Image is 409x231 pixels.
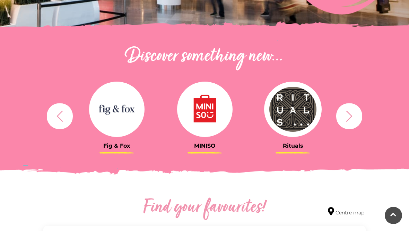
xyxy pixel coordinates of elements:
h3: Fig & Fox [78,142,156,149]
a: Rituals [254,82,332,149]
a: Centre map [328,207,364,216]
a: MINISO [166,82,244,149]
h3: Rituals [254,142,332,149]
a: Fig & Fox [78,82,156,149]
h3: MINISO [166,142,244,149]
h2: Find your favourites! [99,197,310,219]
h2: Discover something new... [43,46,366,68]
